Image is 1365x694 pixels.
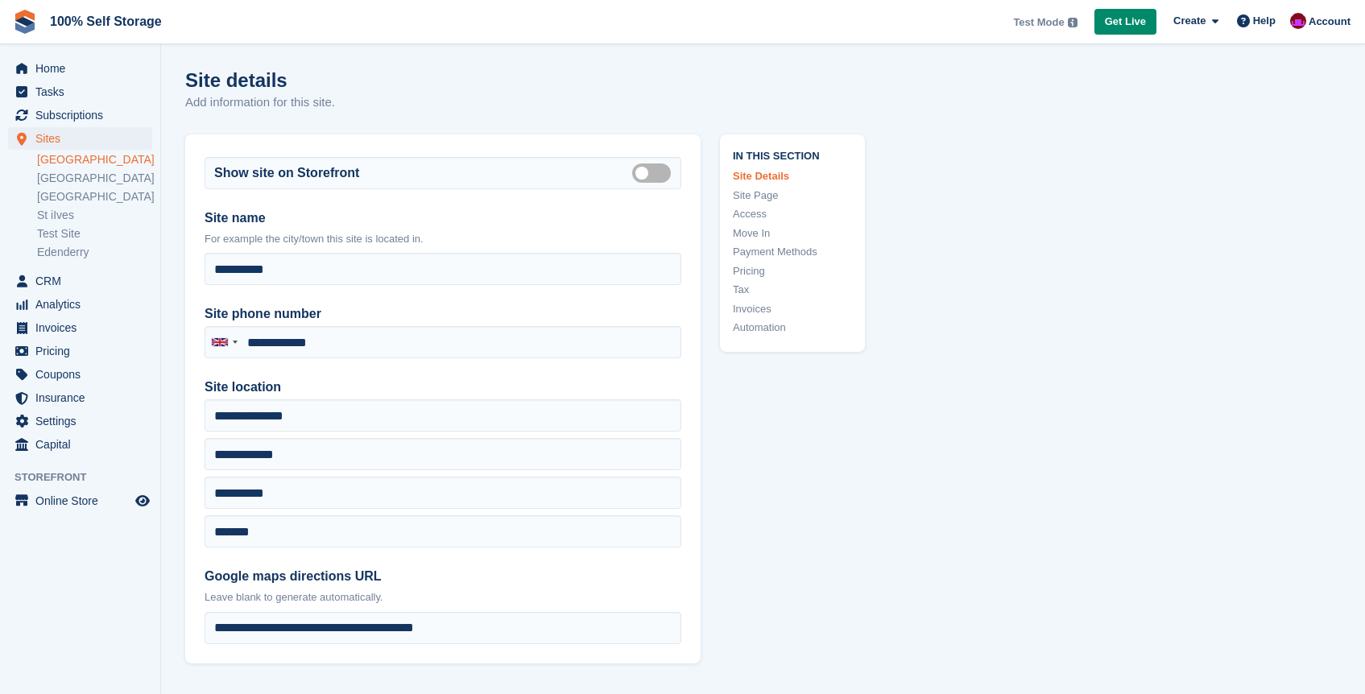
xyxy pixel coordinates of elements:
[8,270,152,292] a: menu
[14,469,160,485] span: Storefront
[13,10,37,34] img: stora-icon-8386f47178a22dfd0bd8f6a31ec36ba5ce8667c1dd55bd0f319d3a0aa187defe.svg
[8,316,152,339] a: menu
[733,263,852,279] a: Pricing
[8,363,152,386] a: menu
[8,127,152,150] a: menu
[205,327,242,357] div: United Kingdom: +44
[35,127,132,150] span: Sites
[35,293,132,316] span: Analytics
[35,490,132,512] span: Online Store
[8,293,152,316] a: menu
[8,410,152,432] a: menu
[8,340,152,362] a: menu
[1309,14,1351,30] span: Account
[35,57,132,80] span: Home
[733,244,852,260] a: Payment Methods
[1290,13,1306,29] img: Oliver
[37,152,152,167] a: [GEOGRAPHIC_DATA]
[1013,14,1064,31] span: Test Mode
[35,340,132,362] span: Pricing
[205,589,681,605] p: Leave blank to generate automatically.
[37,245,152,260] a: Edenderry
[35,316,132,339] span: Invoices
[733,320,852,336] a: Automation
[37,189,152,204] a: [GEOGRAPHIC_DATA]
[733,188,852,204] a: Site Page
[35,270,132,292] span: CRM
[35,410,132,432] span: Settings
[8,57,152,80] a: menu
[37,171,152,186] a: [GEOGRAPHIC_DATA]
[133,491,152,510] a: Preview store
[733,206,852,222] a: Access
[733,168,852,184] a: Site Details
[8,104,152,126] a: menu
[733,225,852,242] a: Move In
[185,93,335,112] p: Add information for this site.
[205,567,681,586] label: Google maps directions URL
[733,301,852,317] a: Invoices
[37,208,152,223] a: St iIves
[185,69,335,91] h1: Site details
[205,209,681,228] label: Site name
[1253,13,1276,29] span: Help
[1173,13,1206,29] span: Create
[205,304,681,324] label: Site phone number
[733,147,852,163] span: In this section
[205,378,681,397] label: Site location
[1094,9,1156,35] a: Get Live
[214,163,359,183] label: Show site on Storefront
[1068,18,1078,27] img: icon-info-grey-7440780725fd019a000dd9b08b2336e03edf1995a4989e88bcd33f0948082b44.svg
[35,363,132,386] span: Coupons
[35,81,132,103] span: Tasks
[1105,14,1146,30] span: Get Live
[8,386,152,409] a: menu
[632,171,677,174] label: Is public
[733,282,852,298] a: Tax
[8,490,152,512] a: menu
[8,81,152,103] a: menu
[43,8,168,35] a: 100% Self Storage
[37,226,152,242] a: Test Site
[205,231,681,247] p: For example the city/town this site is located in.
[35,386,132,409] span: Insurance
[8,433,152,456] a: menu
[35,433,132,456] span: Capital
[35,104,132,126] span: Subscriptions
